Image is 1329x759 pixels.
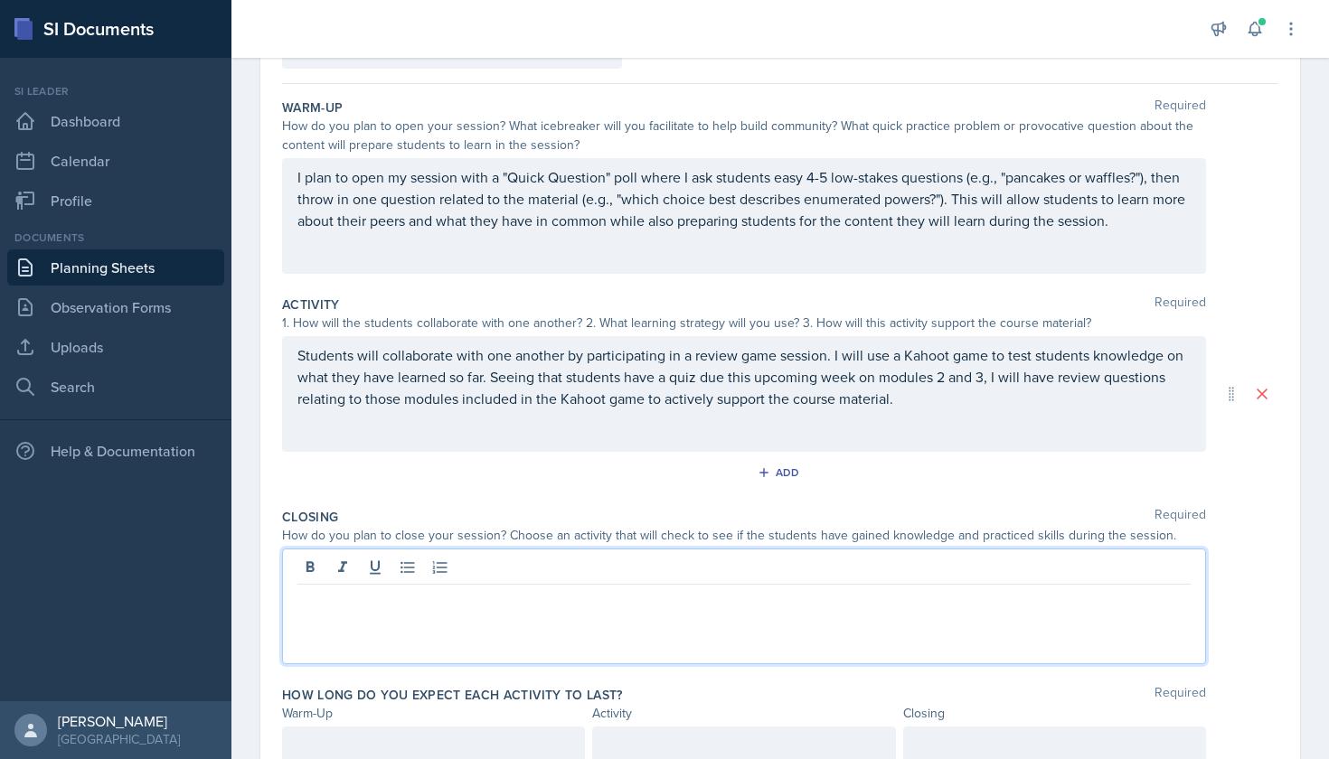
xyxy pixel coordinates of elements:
div: Activity [592,704,895,723]
span: Required [1155,98,1206,117]
button: Add [751,459,810,486]
div: How do you plan to open your session? What icebreaker will you facilitate to help build community... [282,117,1206,155]
a: Planning Sheets [7,249,224,286]
label: How long do you expect each activity to last? [282,686,623,704]
span: Required [1155,508,1206,526]
a: Uploads [7,329,224,365]
a: Profile [7,183,224,219]
a: Calendar [7,143,224,179]
span: Required [1155,295,1206,314]
div: Documents [7,230,224,246]
div: [PERSON_NAME] [58,712,180,730]
div: How do you plan to close your session? Choose an activity that will check to see if the students ... [282,526,1206,545]
a: Observation Forms [7,289,224,325]
div: [GEOGRAPHIC_DATA] [58,730,180,748]
a: Search [7,369,224,405]
div: Closing [903,704,1206,723]
div: Warm-Up [282,704,585,723]
div: Si leader [7,83,224,99]
p: I plan to open my session with a "Quick Question" poll where I ask students easy 4-5 low-stakes q... [297,166,1191,231]
span: Required [1155,686,1206,704]
div: Help & Documentation [7,433,224,469]
div: Add [761,465,800,480]
label: Closing [282,508,338,526]
label: Warm-Up [282,98,343,117]
a: Dashboard [7,103,224,139]
div: 1. How will the students collaborate with one another? 2. What learning strategy will you use? 3.... [282,314,1206,333]
label: Activity [282,295,340,314]
p: Students will collaborate with one another by participating in a review game session. I will use ... [297,344,1191,409]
